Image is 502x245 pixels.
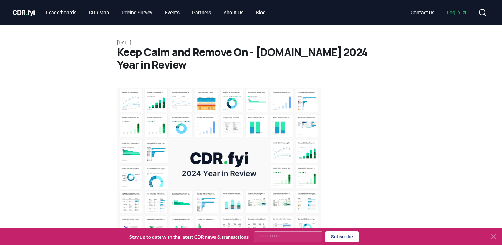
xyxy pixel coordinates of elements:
a: Log in [441,6,473,19]
p: [DATE] [117,39,385,46]
a: Pricing Survey [116,6,158,19]
a: CDR Map [83,6,115,19]
a: Leaderboards [40,6,82,19]
nav: Main [405,6,473,19]
a: Contact us [405,6,440,19]
a: CDR.fyi [13,8,35,17]
nav: Main [40,6,271,19]
a: Blog [250,6,271,19]
span: Log in [447,9,467,16]
img: blog post image [117,88,321,240]
span: CDR fyi [13,8,35,17]
a: About Us [218,6,249,19]
h1: Keep Calm and Remove On - [DOMAIN_NAME] 2024 Year in Review [117,46,385,71]
span: . [26,8,28,17]
a: Partners [187,6,216,19]
a: Events [159,6,185,19]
